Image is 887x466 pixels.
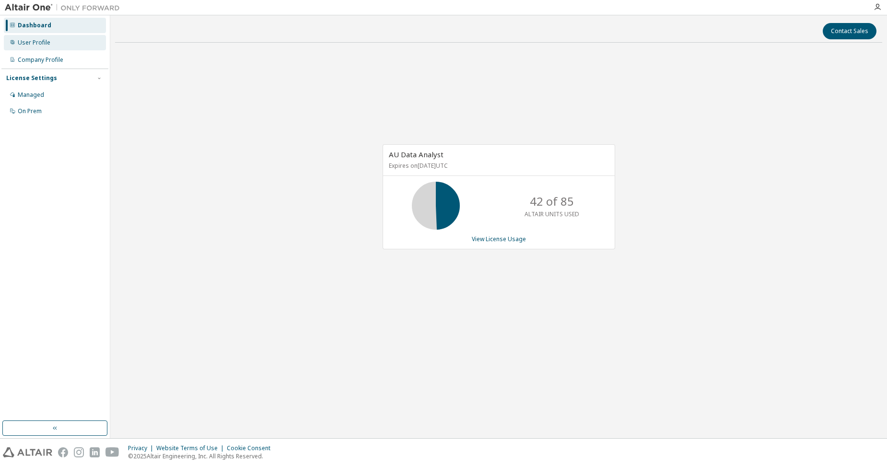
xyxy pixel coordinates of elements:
div: License Settings [6,74,57,82]
img: facebook.svg [58,447,68,457]
p: © 2025 Altair Engineering, Inc. All Rights Reserved. [128,452,276,460]
button: Contact Sales [823,23,876,39]
a: View License Usage [472,235,526,243]
p: ALTAIR UNITS USED [525,210,579,218]
div: Company Profile [18,56,63,64]
p: Expires on [DATE] UTC [389,162,607,170]
div: Dashboard [18,22,51,29]
div: Privacy [128,444,156,452]
img: altair_logo.svg [3,447,52,457]
p: 42 of 85 [530,193,574,210]
div: Managed [18,91,44,99]
img: Altair One [5,3,125,12]
span: AU Data Analyst [389,150,443,159]
img: instagram.svg [74,447,84,457]
div: On Prem [18,107,42,115]
img: youtube.svg [105,447,119,457]
div: User Profile [18,39,50,47]
div: Cookie Consent [227,444,276,452]
div: Website Terms of Use [156,444,227,452]
img: linkedin.svg [90,447,100,457]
